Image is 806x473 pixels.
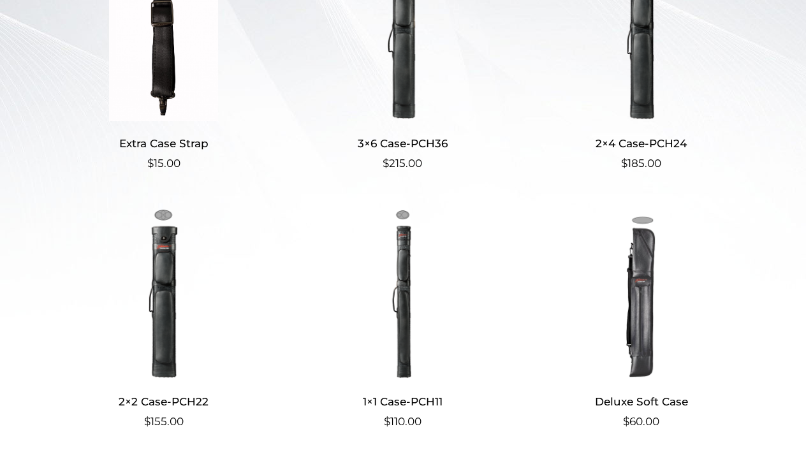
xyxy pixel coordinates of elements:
h2: 1×1 Case-PCH11 [297,389,509,413]
a: 2×2 Case-PCH22 $155.00 [57,207,270,430]
bdi: 110.00 [384,415,421,428]
span: $ [623,415,629,428]
img: Deluxe Soft Case [535,207,747,379]
img: 1x1 Case-PCH11 [297,207,509,379]
span: $ [383,157,389,170]
span: $ [144,415,150,428]
span: $ [147,157,154,170]
bdi: 155.00 [144,415,184,428]
h2: Deluxe Soft Case [535,389,747,413]
a: Deluxe Soft Case $60.00 [535,207,747,430]
h2: 2×2 Case-PCH22 [57,389,270,413]
bdi: 185.00 [621,157,661,170]
bdi: 215.00 [383,157,422,170]
bdi: 60.00 [623,415,659,428]
h2: Extra Case Strap [57,131,270,155]
a: 1×1 Case-PCH11 $110.00 [297,207,509,430]
h2: 2×4 Case-PCH24 [535,131,747,155]
h2: 3×6 Case-PCH36 [297,131,509,155]
span: $ [621,157,627,170]
span: $ [384,415,390,428]
img: 2x2 Case-PCH22 [57,207,270,379]
bdi: 15.00 [147,157,180,170]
